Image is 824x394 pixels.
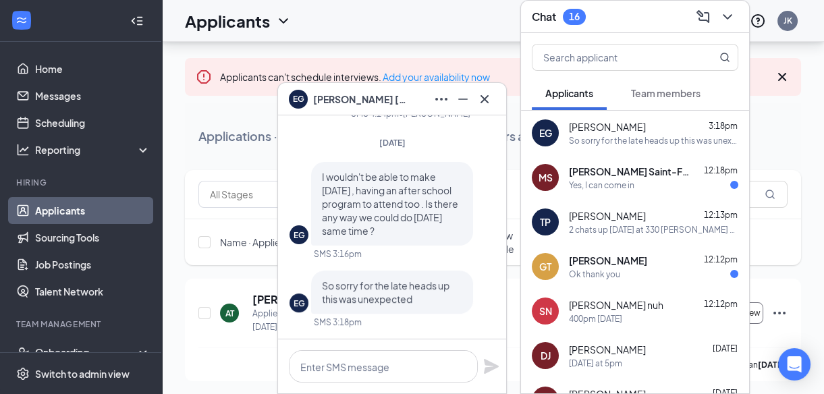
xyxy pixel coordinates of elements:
svg: Cross [476,91,493,107]
div: AT [225,308,234,319]
span: I wouldn't be able to make [DATE] , having an after school program to attend too . Is there any w... [322,171,458,237]
span: 12:12pm [704,254,738,264]
div: GT [539,260,551,273]
span: 3:18pm [709,121,738,131]
svg: Plane [483,358,499,374]
div: 2 chats up [DATE] at 330 [PERSON_NAME] magoo [569,224,738,235]
a: Messages [35,82,150,109]
div: MS [539,171,553,184]
svg: ChevronDown [275,13,292,29]
svg: Cross [774,69,790,85]
div: EG [294,298,305,309]
span: [PERSON_NAME] [569,120,646,134]
a: Applicants [35,197,150,224]
a: Add your availability now [383,71,490,83]
a: Job Postings [35,251,150,278]
svg: QuestionInfo [750,13,766,29]
div: So sorry for the late heads up this was unexpected [569,135,738,146]
span: 12:12pm [704,299,738,309]
span: 12:13pm [704,210,738,220]
div: Applied on [DATE] [252,307,305,334]
div: Switch to admin view [35,367,130,381]
span: [PERSON_NAME] [569,254,647,267]
div: Open Intercom Messenger [778,348,811,381]
span: Team members [631,87,701,99]
div: Applications · 0 / 6 [198,128,306,144]
div: 16 [569,11,580,22]
div: SMS 3:18pm [314,316,362,328]
a: Scheduling [35,109,150,136]
svg: Settings [16,367,30,381]
span: So sorry for the late heads up this was unexpected [322,279,449,305]
div: Reporting [35,143,151,157]
span: [PERSON_NAME] [569,343,646,356]
span: [PERSON_NAME] nuh [569,298,663,312]
svg: Minimize [455,91,471,107]
button: ChevronDown [717,6,738,28]
div: Team Management [16,318,148,330]
span: [DATE] [713,343,738,354]
span: Applicants can't schedule interviews. [220,71,490,83]
svg: UserCheck [16,345,30,359]
div: [DATE] at 5pm [569,358,622,369]
div: SN [539,304,552,318]
a: Sourcing Tools [35,224,150,251]
svg: ChevronDown [719,9,736,25]
svg: Ellipses [771,305,788,321]
div: Onboarding [35,345,139,359]
div: SMS 3:16pm [314,248,362,260]
div: EG [294,229,305,241]
input: Search applicant [532,45,692,70]
svg: WorkstreamLogo [15,13,28,27]
div: EG [539,126,552,140]
div: Hiring [16,177,148,188]
span: [PERSON_NAME] [PERSON_NAME] [313,92,408,107]
h3: Chat [532,9,556,24]
svg: ComposeMessage [695,9,711,25]
svg: Analysis [16,143,30,157]
svg: MagnifyingGlass [765,189,775,200]
span: Applicants [545,87,593,99]
span: Name · Applied On [220,235,302,249]
span: [PERSON_NAME] [569,209,646,223]
div: TP [540,215,551,229]
input: All Stages [210,187,333,202]
div: JK [784,15,792,26]
div: Ok thank you [569,269,620,280]
span: [PERSON_NAME] Saint-Fleur [569,165,690,178]
svg: MagnifyingGlass [719,52,730,63]
div: 400pm [DATE] [569,313,622,325]
button: Ellipses [431,88,452,110]
b: [DATE] [758,360,786,370]
span: 12:18pm [704,165,738,175]
button: Minimize [452,88,474,110]
svg: Ellipses [433,91,449,107]
svg: Error [196,69,212,85]
a: Talent Network [35,278,150,305]
span: [DATE] [379,138,406,148]
div: Yes, I can come in [569,179,634,191]
a: Home [35,55,150,82]
div: DJ [541,349,551,362]
button: Cross [474,88,495,110]
h1: Applicants [185,9,270,32]
button: ComposeMessage [692,6,714,28]
h5: [PERSON_NAME] [252,292,305,307]
svg: Collapse [130,14,144,28]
